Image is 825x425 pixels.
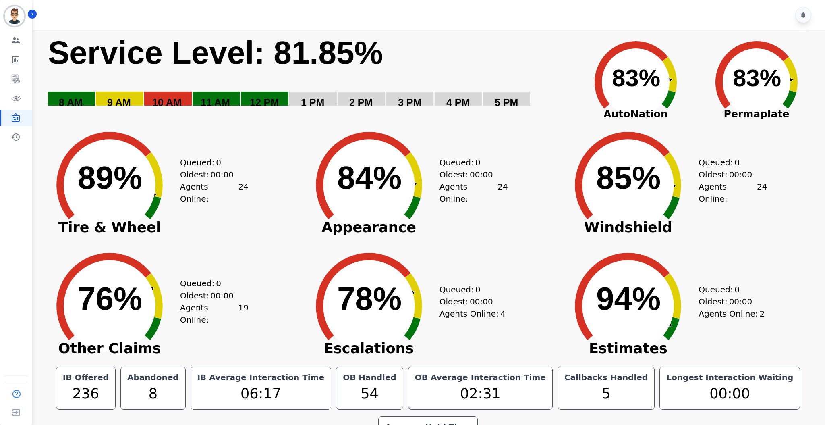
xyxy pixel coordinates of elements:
[48,35,383,71] text: Service Level: 81.85%
[699,283,759,296] div: Queued:
[250,97,279,108] text: 12 PM
[439,156,500,169] div: Queued:
[470,296,493,308] span: 00:00
[558,223,699,231] span: Windshield
[39,344,180,352] span: Other Claims
[349,97,373,108] text: 2 PM
[665,383,795,404] div: 00:00
[180,277,240,290] div: Queued:
[210,169,234,181] span: 00:00
[126,383,180,404] div: 8
[341,383,398,404] div: 54
[439,169,500,181] div: Oldest:
[439,283,500,296] div: Queued:
[470,169,493,181] span: 00:00
[301,97,324,108] text: 1 PM
[61,383,110,404] div: 236
[699,296,759,308] div: Oldest:
[216,277,221,290] span: 0
[699,156,759,169] div: Queued:
[612,65,660,92] text: 83%
[196,372,326,383] div: IB Average Interaction Time
[729,169,752,181] span: 00:00
[699,181,767,205] div: Agents Online:
[596,281,661,317] text: 94%
[238,302,249,326] span: 19
[475,283,481,296] span: 0
[180,302,249,326] div: Agents Online:
[575,106,696,122] span: AutoNation
[39,223,180,231] span: Tire & Wheel
[439,296,500,308] div: Oldest:
[61,372,110,383] div: IB Offered
[180,290,240,302] div: Oldest:
[78,281,142,317] text: 76%
[497,181,508,205] span: 24
[337,160,402,196] text: 84%
[126,372,180,383] div: Abandoned
[757,181,767,205] span: 24
[59,97,83,108] text: 8 AM
[47,33,570,120] svg: Service Level: 0%
[413,383,547,404] div: 02:31
[699,169,759,181] div: Oldest:
[341,372,398,383] div: OB Handled
[734,283,740,296] span: 0
[733,65,781,92] text: 83%
[558,344,699,352] span: Estimates
[500,308,506,320] span: 4
[729,296,752,308] span: 00:00
[439,308,508,320] div: Agents Online:
[238,181,249,205] span: 24
[107,97,131,108] text: 9 AM
[196,383,326,404] div: 06:17
[152,97,182,108] text: 10 AM
[696,106,817,122] span: Permaplate
[398,97,421,108] text: 3 PM
[495,97,518,108] text: 5 PM
[201,97,230,108] text: 11 AM
[78,160,142,196] text: 89%
[475,156,481,169] span: 0
[699,308,767,320] div: Agents Online:
[5,6,24,26] img: Bordered avatar
[734,156,740,169] span: 0
[298,223,439,231] span: Appearance
[563,383,649,404] div: 5
[337,281,402,317] text: 78%
[446,97,470,108] text: 4 PM
[180,169,240,181] div: Oldest:
[180,181,249,205] div: Agents Online:
[413,372,547,383] div: OB Average Interaction Time
[439,181,508,205] div: Agents Online:
[298,344,439,352] span: Escalations
[596,160,661,196] text: 85%
[210,290,234,302] span: 00:00
[180,156,240,169] div: Queued:
[665,372,795,383] div: Longest Interaction Waiting
[760,308,765,320] span: 2
[216,156,221,169] span: 0
[563,372,649,383] div: Callbacks Handled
